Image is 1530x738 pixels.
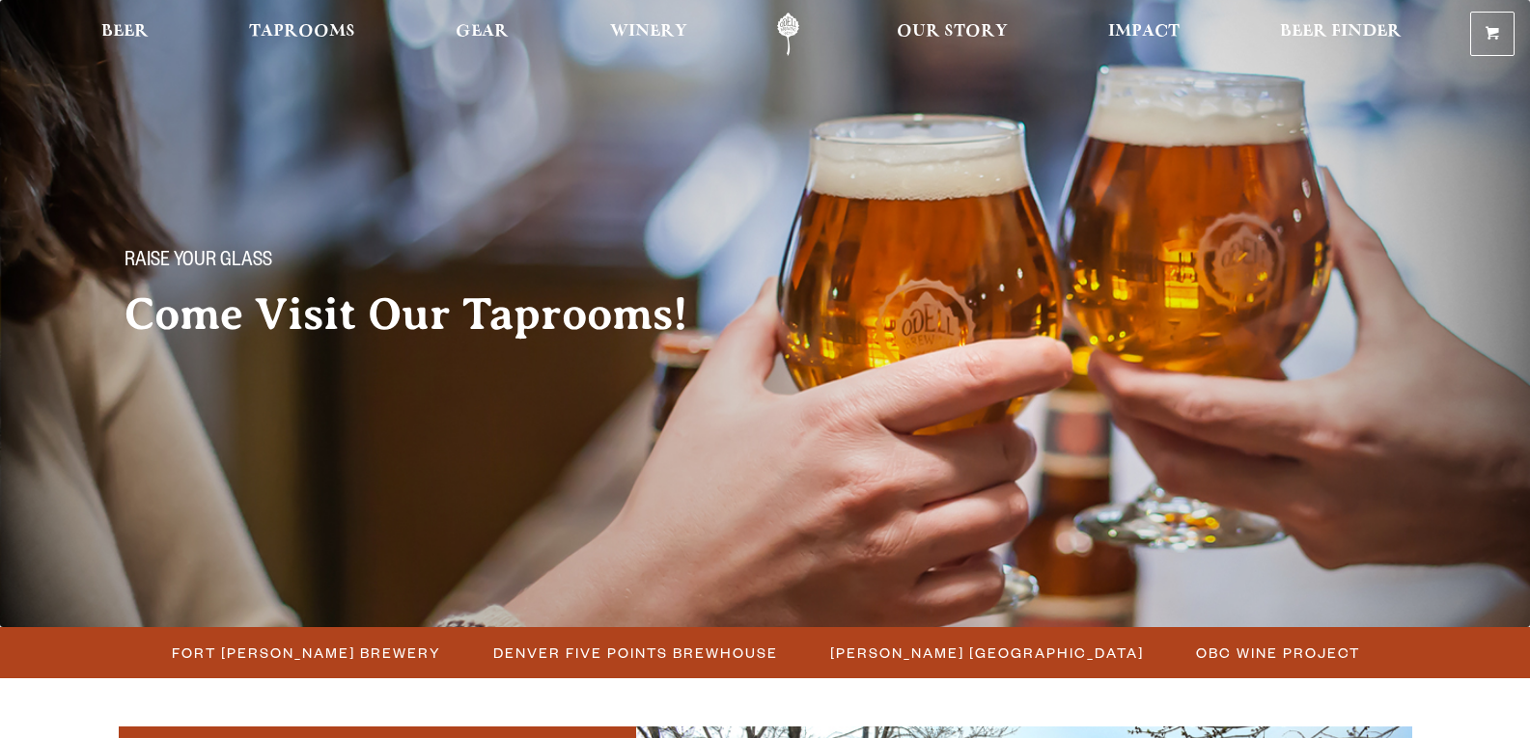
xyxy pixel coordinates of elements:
[1267,13,1414,56] a: Beer Finder
[125,290,727,339] h2: Come Visit Our Taprooms!
[1280,24,1402,40] span: Beer Finder
[1096,13,1192,56] a: Impact
[598,13,700,56] a: Winery
[236,13,368,56] a: Taprooms
[89,13,161,56] a: Beer
[160,639,451,667] a: Fort [PERSON_NAME] Brewery
[897,24,1008,40] span: Our Story
[752,13,824,56] a: Odell Home
[172,639,441,667] span: Fort [PERSON_NAME] Brewery
[610,24,687,40] span: Winery
[830,639,1144,667] span: [PERSON_NAME] [GEOGRAPHIC_DATA]
[884,13,1020,56] a: Our Story
[819,639,1154,667] a: [PERSON_NAME] [GEOGRAPHIC_DATA]
[1196,639,1360,667] span: OBC Wine Project
[101,24,149,40] span: Beer
[482,639,788,667] a: Denver Five Points Brewhouse
[443,13,521,56] a: Gear
[456,24,509,40] span: Gear
[249,24,355,40] span: Taprooms
[125,250,272,275] span: Raise your glass
[1184,639,1370,667] a: OBC Wine Project
[1108,24,1180,40] span: Impact
[493,639,778,667] span: Denver Five Points Brewhouse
